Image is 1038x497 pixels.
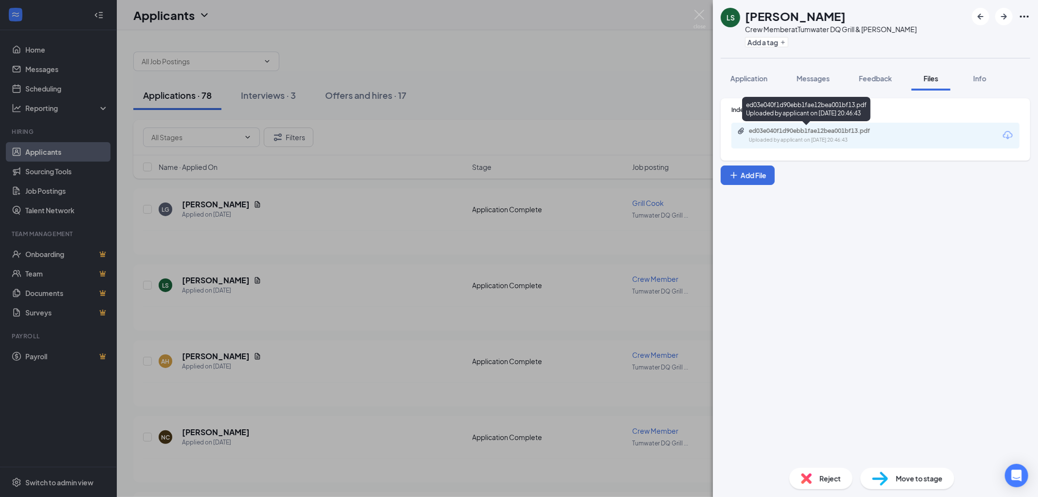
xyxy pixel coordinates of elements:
[1019,11,1030,22] svg: Ellipses
[1005,464,1028,487] div: Open Intercom Messenger
[730,74,767,83] span: Application
[998,11,1010,22] svg: ArrowRight
[975,11,986,22] svg: ArrowLeftNew
[797,74,830,83] span: Messages
[819,473,841,484] span: Reject
[780,39,786,45] svg: Plus
[745,37,788,47] button: PlusAdd a tag
[737,127,745,135] svg: Paperclip
[721,166,775,185] button: Add FilePlus
[737,127,895,144] a: Papercliped03e040f1d90ebb1fae12bea001bf13.pdfUploaded by applicant on [DATE] 20:46:43
[729,170,739,180] svg: Plus
[972,8,989,25] button: ArrowLeftNew
[896,473,943,484] span: Move to stage
[1002,129,1014,141] svg: Download
[749,127,885,135] div: ed03e040f1d90ebb1fae12bea001bf13.pdf
[745,24,917,34] div: Crew Member at Tumwater DQ Grill & [PERSON_NAME]
[859,74,892,83] span: Feedback
[973,74,986,83] span: Info
[924,74,938,83] span: Files
[745,8,846,24] h1: [PERSON_NAME]
[995,8,1013,25] button: ArrowRight
[727,13,735,22] div: LS
[731,106,1020,114] div: Indeed Resume
[749,136,895,144] div: Uploaded by applicant on [DATE] 20:46:43
[742,97,871,121] div: ed03e040f1d90ebb1fae12bea001bf13.pdf Uploaded by applicant on [DATE] 20:46:43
